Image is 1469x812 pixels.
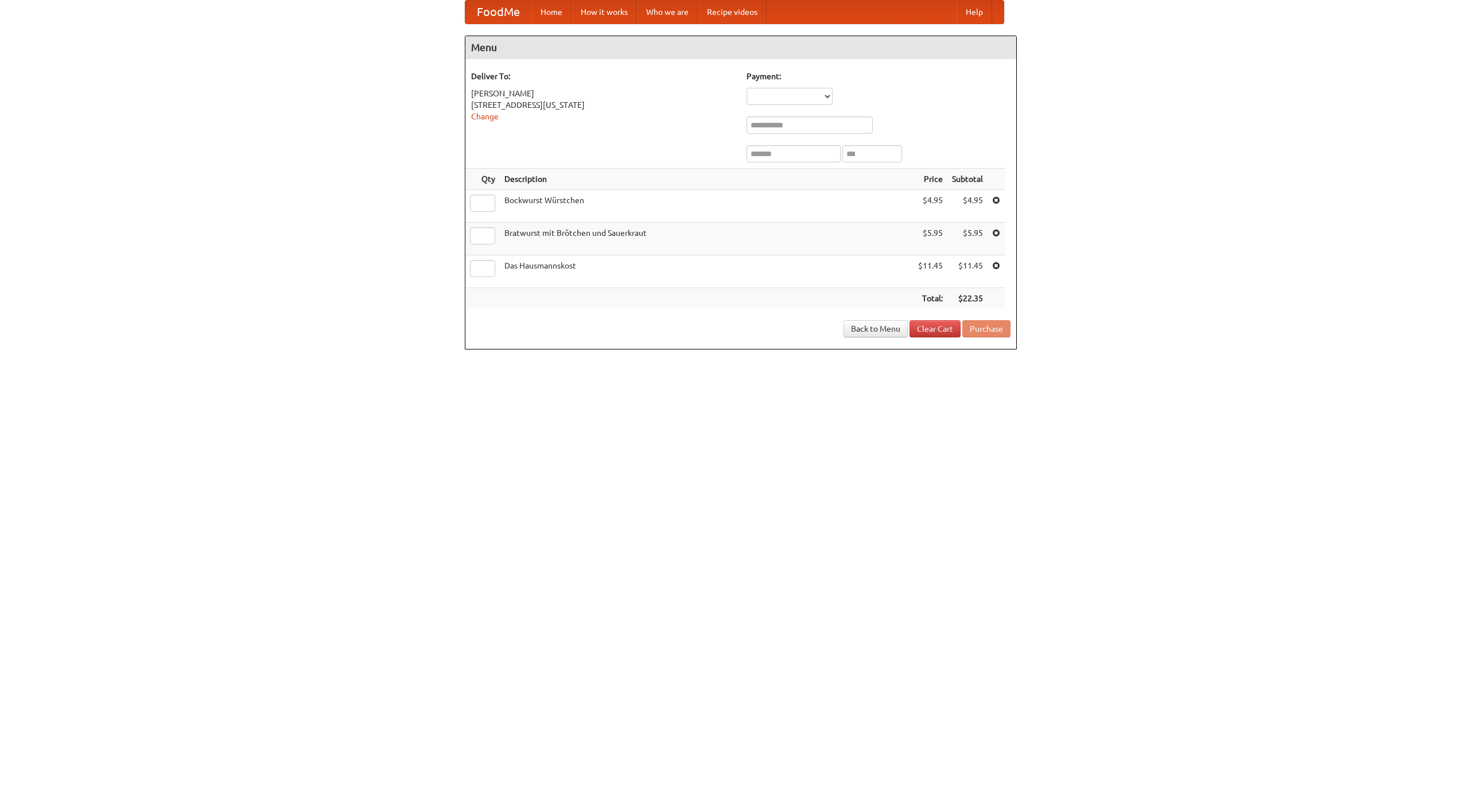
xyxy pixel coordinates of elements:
[471,112,499,121] a: Change
[747,71,1011,82] h5: Payment:
[500,169,914,190] th: Description
[637,1,698,24] a: Who we are
[947,255,988,288] td: $11.45
[500,223,914,255] td: Bratwurst mit Brötchen und Sauerkraut
[698,1,767,24] a: Recipe videos
[531,1,572,24] a: Home
[500,255,914,288] td: Das Hausmannskost
[465,1,531,24] a: FoodMe
[465,169,500,190] th: Qty
[914,169,947,190] th: Price
[947,223,988,255] td: $5.95
[914,255,947,288] td: $11.45
[947,169,988,190] th: Subtotal
[962,320,1011,337] button: Purchase
[572,1,637,24] a: How it works
[914,190,947,223] td: $4.95
[947,288,988,309] th: $22.35
[914,288,947,309] th: Total:
[914,223,947,255] td: $5.95
[957,1,992,24] a: Help
[844,320,908,337] a: Back to Menu
[471,71,735,82] h5: Deliver To:
[465,36,1016,59] h4: Menu
[471,88,735,99] div: [PERSON_NAME]
[500,190,914,223] td: Bockwurst Würstchen
[471,99,735,111] div: [STREET_ADDRESS][US_STATE]
[947,190,988,223] td: $4.95
[910,320,961,337] a: Clear Cart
